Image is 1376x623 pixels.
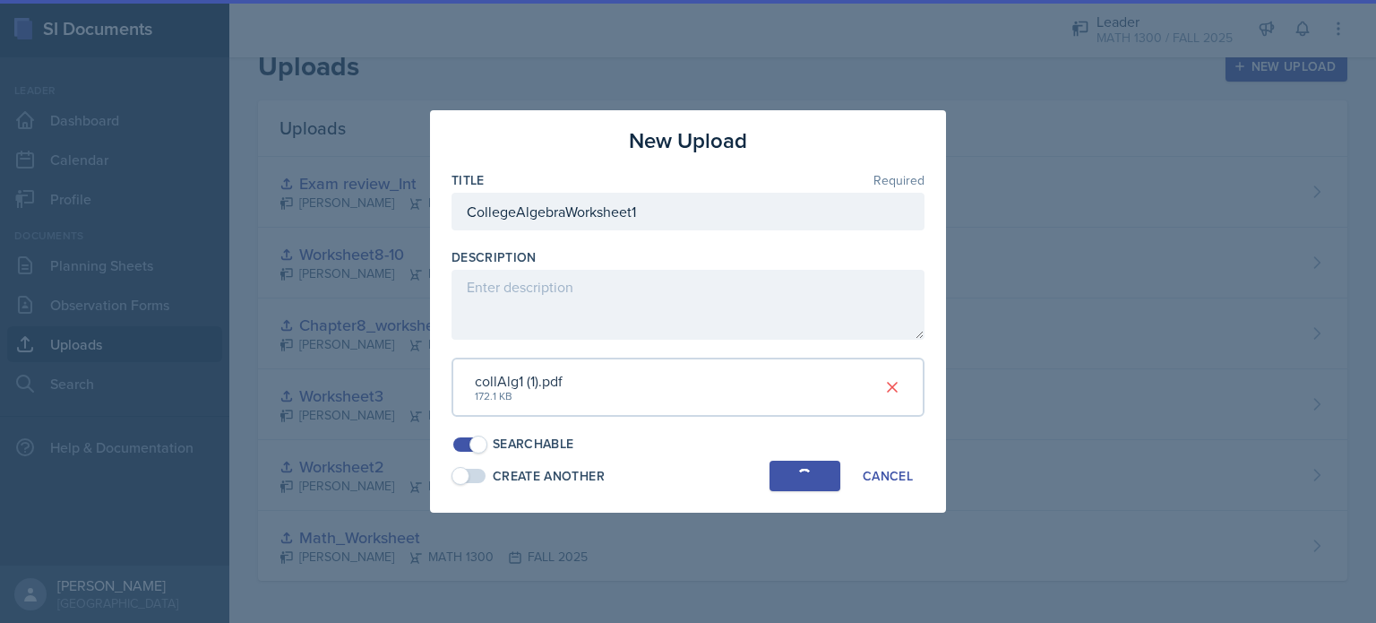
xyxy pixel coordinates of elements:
[475,370,563,392] div: collAlg1 (1).pdf
[451,248,537,266] label: Description
[851,461,924,491] button: Cancel
[493,467,605,486] div: Create Another
[873,174,924,186] span: Required
[629,125,747,157] h3: New Upload
[451,171,485,189] label: Title
[493,435,574,454] div: Searchable
[863,469,913,483] div: Cancel
[475,388,563,404] div: 172.1 KB
[451,193,924,230] input: Enter title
